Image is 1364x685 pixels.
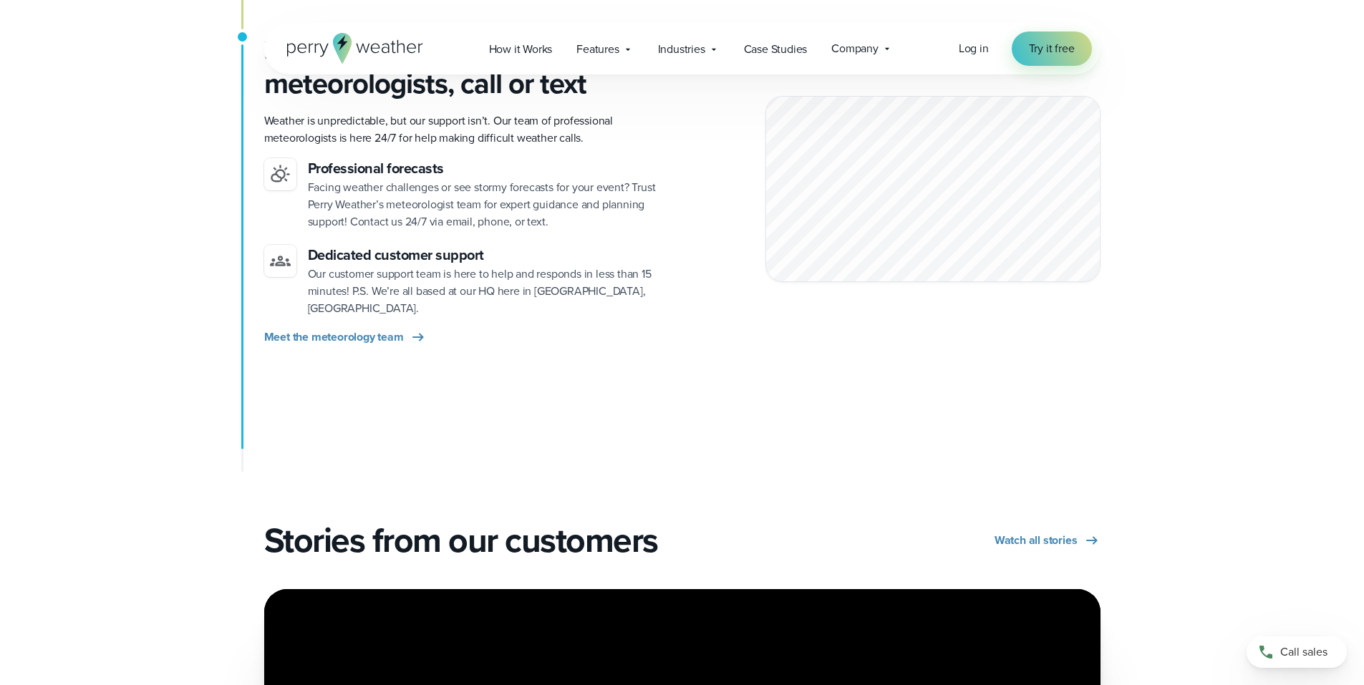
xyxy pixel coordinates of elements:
[264,112,671,147] p: Weather is unpredictable, but our support isn’t. Our team of professional meteorologists is here ...
[264,329,404,346] span: Meet the meteorology team
[308,245,671,266] h4: Dedicated customer support
[995,532,1078,549] span: Watch all stories
[1280,643,1327,661] span: Call sales
[1029,40,1075,57] span: Try it free
[831,40,879,57] span: Company
[995,532,1101,549] a: Watch all stories
[264,520,674,560] h2: Stories from our customers
[308,158,671,179] h4: Professional forecasts
[264,32,671,101] h3: 24/7 access to pro meteorologists, call or text
[744,41,808,58] span: Case Studies
[264,329,427,346] a: Meet the meteorology team
[1247,636,1347,668] a: Call sales
[732,34,820,64] a: Case Studies
[658,41,705,58] span: Industries
[1012,31,1092,66] a: Try it free
[489,41,553,58] span: How it Works
[308,179,671,230] p: Facing weather challenges or see stormy forecasts for your event? Trust Perry Weather’s meteorolo...
[308,266,671,317] p: Our customer support team is here to help and responds in less than 15 minutes! P.S. We’re all ba...
[477,34,565,64] a: How it Works
[959,40,989,57] a: Log in
[576,41,619,58] span: Features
